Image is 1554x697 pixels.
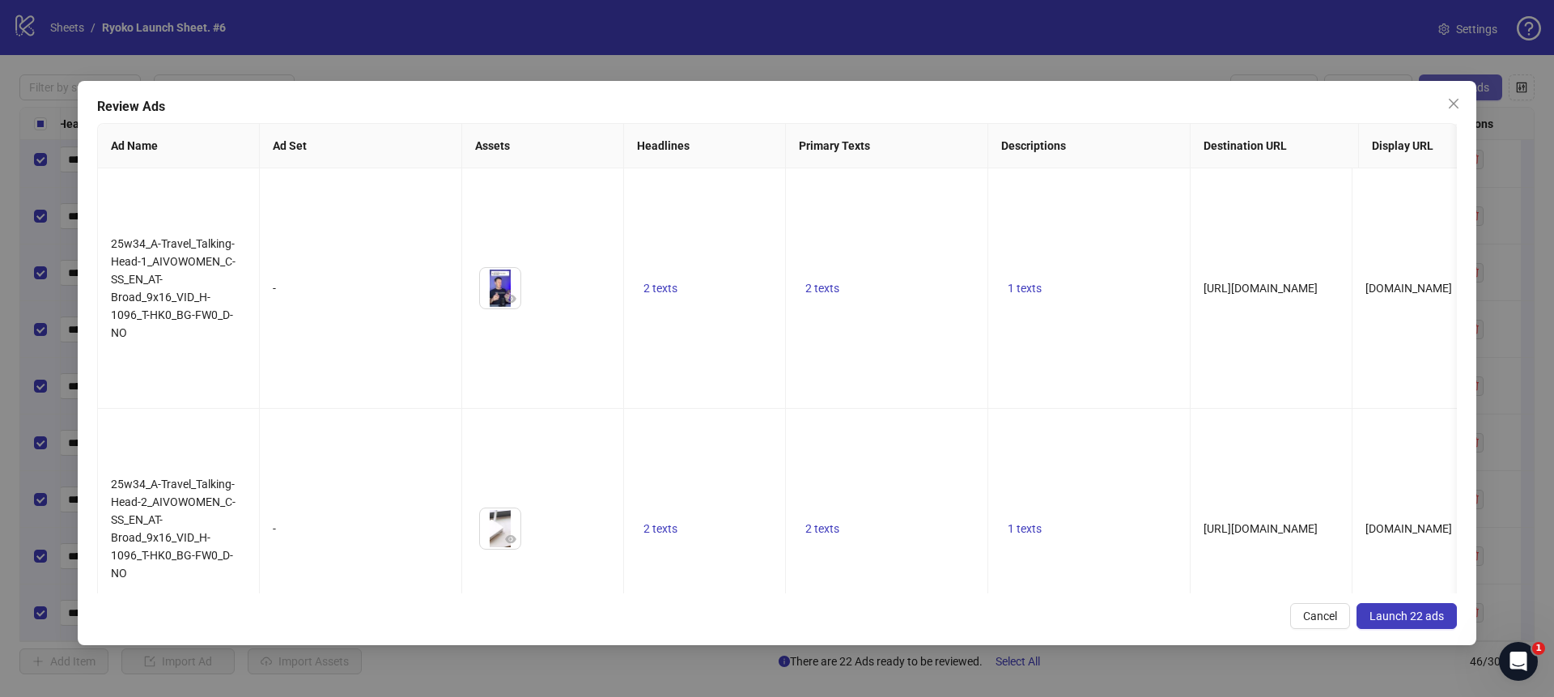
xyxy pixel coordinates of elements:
[1290,603,1350,629] button: Cancel
[1365,522,1452,535] span: [DOMAIN_NAME]
[1204,282,1318,295] span: [URL][DOMAIN_NAME]
[643,522,677,535] span: 2 texts
[799,278,846,298] button: 2 texts
[273,520,448,538] div: -
[1001,519,1048,538] button: 1 texts
[505,293,516,304] span: eye
[1359,124,1521,168] th: Display URL
[1357,603,1457,629] button: Launch 22 ads
[1001,278,1048,298] button: 1 texts
[273,279,448,297] div: -
[637,519,684,538] button: 2 texts
[505,533,516,545] span: eye
[1008,282,1042,295] span: 1 texts
[624,124,786,168] th: Headlines
[111,478,236,580] span: 25w34_A-Travel_Talking-Head-2_AIVOWOMEN_C-SS_EN_AT-Broad_9x16_VID_H-1096_T-HK0_BG-FW0_D-NO
[643,282,677,295] span: 2 texts
[501,289,520,308] button: Preview
[462,124,624,168] th: Assets
[480,268,520,308] img: Asset 1
[1532,642,1545,655] span: 1
[637,278,684,298] button: 2 texts
[786,124,988,168] th: Primary Texts
[799,519,846,538] button: 2 texts
[805,282,839,295] span: 2 texts
[805,522,839,535] span: 2 texts
[1441,91,1467,117] button: Close
[111,237,236,339] span: 25w34_A-Travel_Talking-Head-1_AIVOWOMEN_C-SS_EN_AT-Broad_9x16_VID_H-1096_T-HK0_BG-FW0_D-NO
[260,124,462,168] th: Ad Set
[1499,642,1538,681] iframe: Intercom live chat
[98,124,260,168] th: Ad Name
[988,124,1191,168] th: Descriptions
[1365,282,1452,295] span: [DOMAIN_NAME]
[501,529,520,549] button: Preview
[1204,522,1318,535] span: [URL][DOMAIN_NAME]
[480,508,520,549] img: Asset 1
[1369,610,1444,623] span: Launch 22 ads
[1008,522,1042,535] span: 1 texts
[1447,97,1460,110] span: close
[97,97,1457,117] div: Review Ads
[1303,610,1337,623] span: Cancel
[1191,124,1359,168] th: Destination URL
